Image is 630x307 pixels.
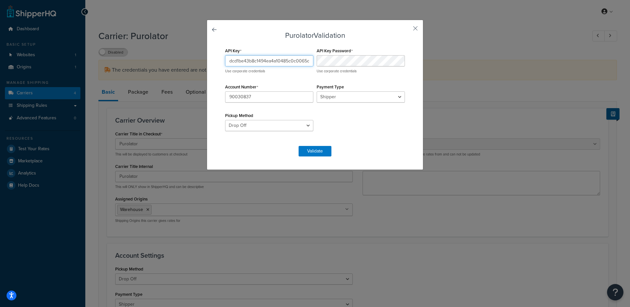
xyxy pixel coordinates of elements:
[317,48,353,54] label: API Key Password
[317,84,344,89] label: Payment Type
[225,84,258,90] label: Account Number
[317,69,405,74] p: Use corporate credentials
[225,48,241,54] label: API Key
[223,32,407,39] h3: Purolator Validation
[299,146,331,156] button: Validate
[225,113,253,118] label: Pickup Method
[225,69,313,74] p: Use corporate credentials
